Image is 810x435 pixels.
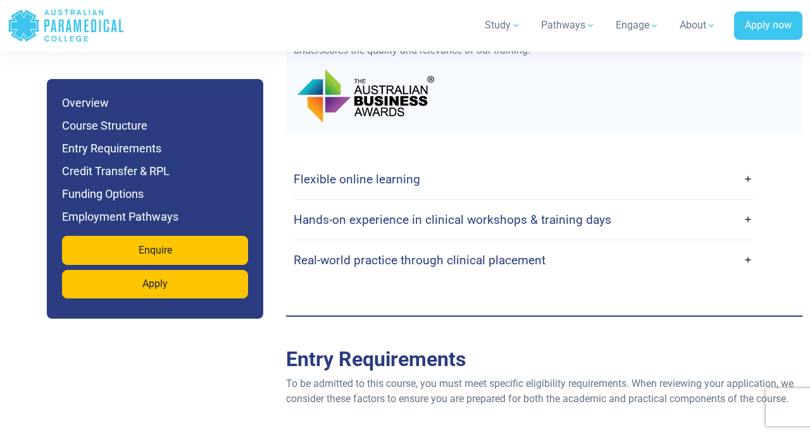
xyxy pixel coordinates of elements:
[8,5,125,46] a: Australian Paramedical College
[294,212,611,227] h4: Hands-on experience in clinical workshops & training days
[286,347,802,371] h2: Entry Requirements
[294,172,420,187] h4: Flexible online learning
[294,164,753,194] a: Flexible online learning
[608,8,667,43] a: Engage
[294,205,753,235] a: Hands-on experience in clinical workshops & training days
[294,253,545,267] h4: Real-world practice through clinical placement
[533,8,603,43] a: Pathways
[294,245,753,275] a: Real-world practice through clinical placement
[734,11,802,40] a: Apply now
[477,8,528,43] a: Study
[672,8,724,43] a: About
[286,376,802,407] p: To be admitted to this course, you must meet specific eligibility requirements. When reviewing yo...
